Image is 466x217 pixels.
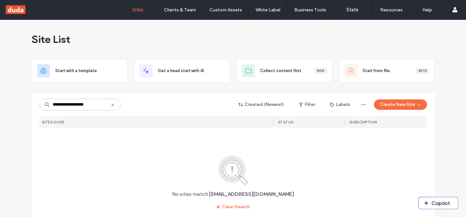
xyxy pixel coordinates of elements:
span: STATUS [278,120,294,124]
span: Collect content first [260,68,301,74]
span: Site List [32,33,70,46]
div: Get a head start with AI [134,59,230,83]
label: White Label [256,7,280,13]
div: Collect content firstNew [236,59,332,83]
label: Clients & Team [164,7,196,13]
span: SITES (0/39) [42,120,64,124]
button: Create New Site [374,99,427,110]
span: Start with a template [55,68,97,74]
label: Resources [380,7,403,13]
button: Copilot [419,197,458,209]
div: Start with a template [32,59,127,83]
label: Business Tools [294,7,326,13]
label: Custom Assets [209,7,242,13]
button: Filter [292,99,322,110]
img: search.svg [209,154,257,185]
div: New [314,68,327,74]
button: Labels [324,99,356,110]
span: Help [15,5,28,10]
div: Beta [416,68,429,74]
span: SUBSCRIPTION [349,120,377,124]
span: [EMAIL_ADDRESS][DOMAIN_NAME] [209,191,294,198]
label: Sites [132,7,143,13]
span: No sites match [172,191,208,198]
button: Clear Search [210,202,256,212]
label: Help [422,7,432,13]
label: Stats [346,7,358,13]
button: Created (Newest) [233,99,290,110]
div: Start from fileBeta [339,59,435,83]
span: Start from file [363,68,390,74]
span: Get a head start with AI [158,68,204,74]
